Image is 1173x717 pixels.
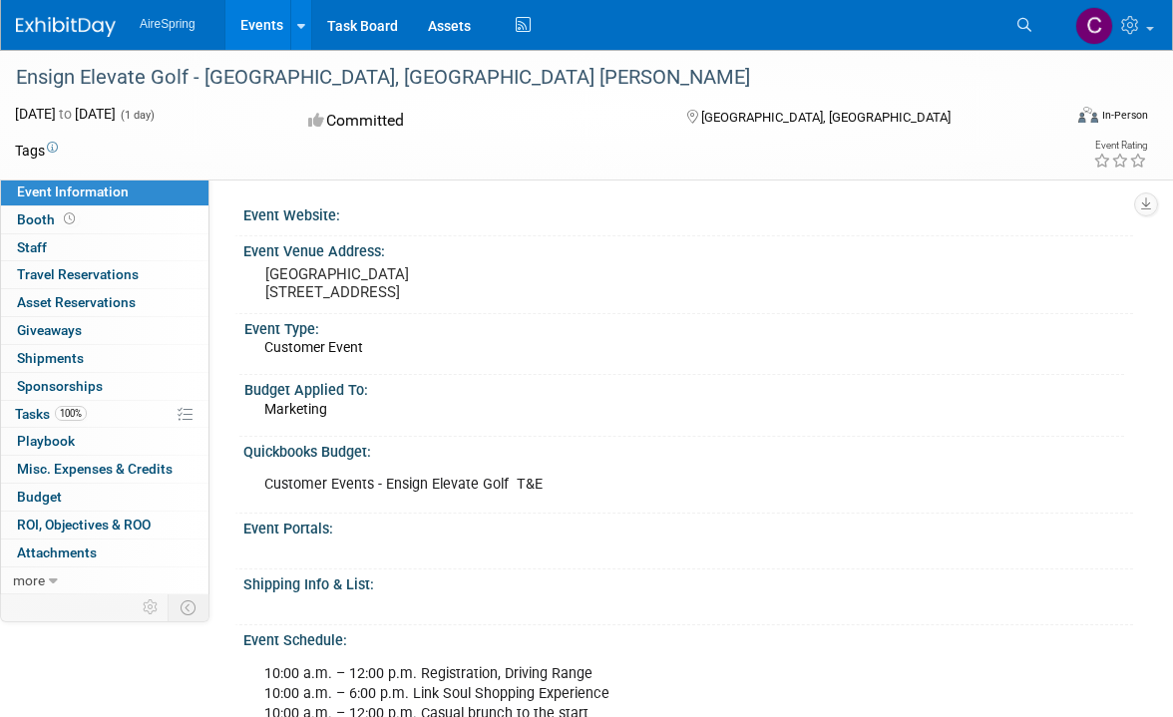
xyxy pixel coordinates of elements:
img: ExhibitDay [16,17,116,37]
span: Customer Event [264,339,363,355]
span: 100% [55,406,87,421]
div: Event Format [972,104,1148,134]
span: to [56,106,75,122]
span: Booth not reserved yet [60,211,79,226]
div: Event Rating [1093,141,1147,151]
a: more [1,567,208,594]
div: Committed [302,104,655,139]
div: Quickbooks Budget: [243,437,1133,462]
div: Shipping Info & List: [243,569,1133,594]
span: Staff [17,239,47,255]
div: In-Person [1101,108,1148,123]
td: Tags [15,141,58,161]
div: Ensign Elevate Golf - [GEOGRAPHIC_DATA], [GEOGRAPHIC_DATA] [PERSON_NAME] [9,60,1037,96]
pre: [GEOGRAPHIC_DATA] [STREET_ADDRESS] [265,265,592,301]
a: Staff [1,234,208,261]
span: Booth [17,211,79,227]
div: Event Portals: [243,514,1133,538]
a: Sponsorships [1,373,208,400]
span: Attachments [17,544,97,560]
span: Asset Reservations [17,294,136,310]
a: ROI, Objectives & ROO [1,512,208,538]
a: Event Information [1,179,208,205]
span: Sponsorships [17,378,103,394]
div: Event Type: [244,314,1124,339]
div: Event Venue Address: [243,236,1133,261]
a: Giveaways [1,317,208,344]
span: Shipments [17,350,84,366]
td: Personalize Event Tab Strip [134,594,169,620]
span: [DATE] [DATE] [15,106,116,122]
span: more [13,572,45,588]
img: Format-Inperson.png [1078,107,1098,123]
img: Christine Silvestri [1075,7,1113,45]
span: Tasks [15,406,87,422]
a: Shipments [1,345,208,372]
a: Asset Reservations [1,289,208,316]
a: Tasks100% [1,401,208,428]
span: Budget [17,489,62,505]
span: AireSpring [140,17,195,31]
span: Event Information [17,183,129,199]
span: ROI, Objectives & ROO [17,517,151,533]
a: Budget [1,484,208,511]
td: Toggle Event Tabs [169,594,209,620]
span: Marketing [264,401,327,417]
span: Travel Reservations [17,266,139,282]
div: Customer Events - Ensign Elevate Golf T&E [250,465,953,505]
a: Booth [1,206,208,233]
span: Misc. Expenses & Credits [17,461,173,477]
span: Playbook [17,433,75,449]
a: Playbook [1,428,208,455]
div: Budget Applied To: [244,375,1124,400]
div: Event Schedule: [243,625,1133,650]
div: Event Website: [243,200,1133,225]
span: [GEOGRAPHIC_DATA], [GEOGRAPHIC_DATA] [701,110,951,125]
a: Travel Reservations [1,261,208,288]
a: Misc. Expenses & Credits [1,456,208,483]
a: Attachments [1,539,208,566]
span: (1 day) [119,109,155,122]
span: Giveaways [17,322,82,338]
